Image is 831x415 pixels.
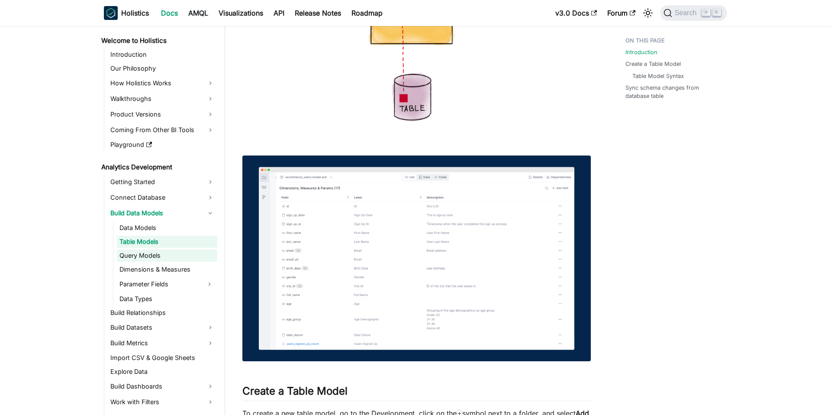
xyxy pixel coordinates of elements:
button: Search (Command+K) [660,5,727,21]
a: Product Versions [108,107,217,121]
a: Release Notes [290,6,346,20]
a: Explore Data [108,366,217,378]
a: Build Datasets [108,321,217,334]
a: Import CSV & Google Sheets [108,352,217,364]
a: Table Model Syntax [632,72,684,80]
a: Playground [108,139,217,151]
a: Build Relationships [108,307,217,319]
a: Coming From Other BI Tools [108,123,217,137]
a: Walkthroughs [108,92,217,106]
a: Forum [602,6,641,20]
a: Build Data Models [108,206,217,220]
a: Sync schema changes from database table [625,84,722,100]
a: Getting Started [108,175,217,189]
kbd: ⌘ [702,9,710,16]
button: Expand sidebar category 'Parameter Fields' [202,277,217,291]
img: Holistics [104,6,118,20]
a: Connect Database [108,191,217,204]
a: Parameter Fields [117,277,202,291]
span: Search [672,9,702,17]
a: API [268,6,290,20]
a: Data Types [117,293,217,305]
a: Build Dashboards [108,379,217,393]
a: Work with Filters [108,395,217,409]
kbd: K [712,9,721,16]
a: AMQL [183,6,213,20]
a: Query Models [117,250,217,262]
a: Our Philosophy [108,62,217,75]
a: Table Models [117,236,217,248]
a: Create a Table Model [625,60,681,68]
a: HolisticsHolistics [104,6,149,20]
h2: Create a Table Model [242,385,591,401]
a: Roadmap [346,6,388,20]
a: Docs [156,6,183,20]
a: Data Models [117,222,217,234]
nav: Docs sidebar [95,26,225,415]
a: Welcome to Holistics [99,35,217,47]
a: Analytics Development [99,161,217,173]
a: Introduction [108,49,217,61]
a: Build Metrics [108,336,217,350]
button: Switch between dark and light mode (currently light mode) [641,6,655,20]
a: Introduction [625,48,657,56]
a: How Holistics Works [108,76,217,90]
a: Dimensions & Measures [117,263,217,276]
a: Visualizations [213,6,268,20]
b: Holistics [121,8,149,18]
a: v3.0 Docs [550,6,602,20]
